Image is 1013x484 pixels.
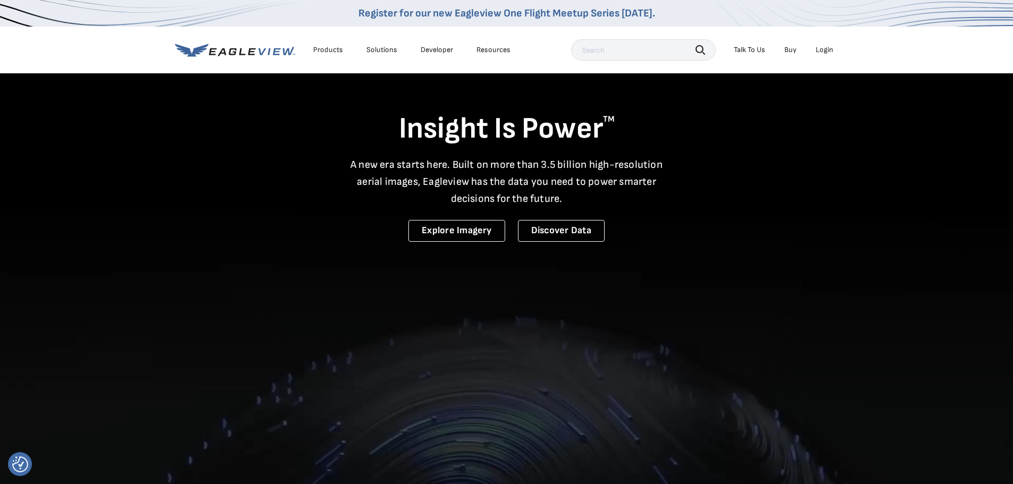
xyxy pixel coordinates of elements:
div: Login [816,45,833,55]
p: A new era starts here. Built on more than 3.5 billion high-resolution aerial images, Eagleview ha... [344,156,669,207]
h1: Insight Is Power [175,111,839,148]
a: Discover Data [518,220,605,242]
div: Resources [476,45,510,55]
button: Consent Preferences [12,456,28,472]
a: Developer [421,45,453,55]
a: Explore Imagery [408,220,505,242]
sup: TM [603,114,615,124]
div: Solutions [366,45,397,55]
div: Talk To Us [734,45,765,55]
input: Search [571,39,716,61]
div: Products [313,45,343,55]
a: Buy [784,45,797,55]
img: Revisit consent button [12,456,28,472]
a: Register for our new Eagleview One Flight Meetup Series [DATE]. [358,7,655,20]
